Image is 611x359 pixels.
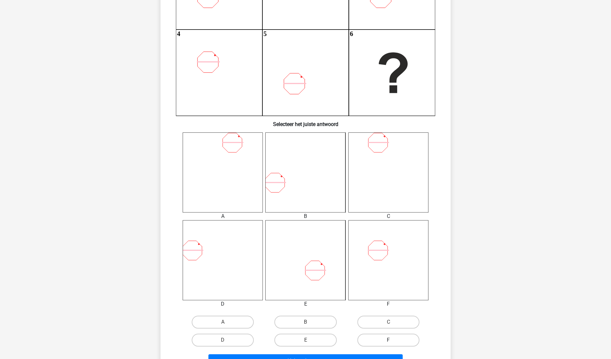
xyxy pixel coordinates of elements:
[171,116,440,127] h6: Selecteer het juiste antwoord
[178,212,268,220] div: A
[274,316,336,328] label: B
[343,300,433,308] div: F
[357,316,419,328] label: C
[274,334,336,346] label: E
[192,334,254,346] label: D
[343,212,433,220] div: C
[192,316,254,328] label: A
[357,334,419,346] label: F
[263,30,267,37] text: 5
[260,212,350,220] div: B
[260,300,350,308] div: E
[177,30,180,37] text: 4
[178,300,268,308] div: D
[350,30,353,37] text: 6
